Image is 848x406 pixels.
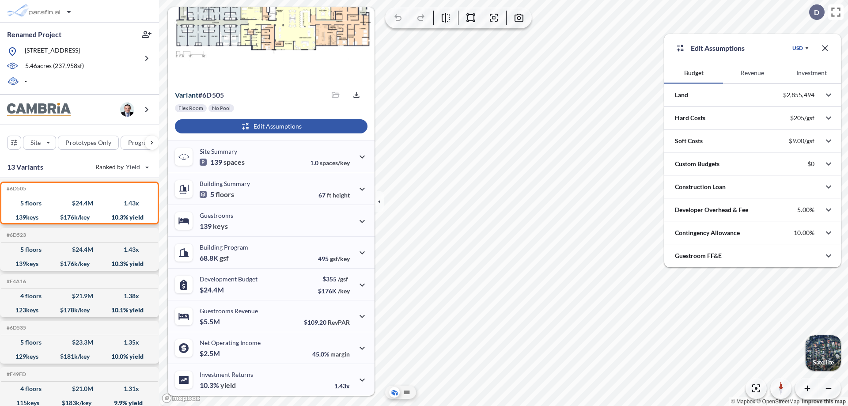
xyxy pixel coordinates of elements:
[389,387,400,398] button: Aerial View
[5,371,26,377] h5: Click to copy the code
[675,114,705,122] p: Hard Costs
[200,222,228,231] p: 139
[162,393,201,403] a: Mapbox homepage
[794,229,814,237] p: 10.00%
[723,62,782,83] button: Revenue
[200,158,245,167] p: 139
[310,159,350,167] p: 1.0
[200,307,258,315] p: Guestrooms Revenue
[802,398,846,405] a: Improve this map
[783,91,814,99] p: $2,855,494
[320,159,350,167] span: spaces/key
[25,46,80,57] p: [STREET_ADDRESS]
[223,158,245,167] span: spaces
[327,191,331,199] span: ft
[200,243,248,251] p: Building Program
[814,8,819,16] p: D
[757,398,799,405] a: OpenStreetMap
[7,162,43,172] p: 13 Variants
[7,30,61,39] p: Renamed Project
[213,222,228,231] span: keys
[813,359,834,366] p: Satellite
[23,136,56,150] button: Site
[318,275,350,283] p: $355
[675,159,719,168] p: Custom Budgets
[220,381,236,390] span: yield
[731,398,755,405] a: Mapbox
[200,190,234,199] p: 5
[334,382,350,390] p: 1.43x
[789,137,814,145] p: $9.00/gsf
[200,371,253,378] p: Investment Returns
[675,137,703,145] p: Soft Costs
[178,105,203,112] p: Flex Room
[200,285,225,294] p: $24.4M
[128,138,153,147] p: Program
[200,148,237,155] p: Site Summary
[175,91,224,99] p: # 6d505
[304,319,350,326] p: $109.20
[318,255,350,262] p: 495
[200,180,250,187] p: Building Summary
[7,103,71,117] img: BrandImage
[30,138,41,147] p: Site
[175,119,367,133] button: Edit Assumptions
[792,45,803,52] div: USD
[691,43,745,53] p: Edit Assumptions
[790,114,814,122] p: $205/gsf
[200,381,236,390] p: 10.3%
[5,186,26,192] h5: Click to copy the code
[126,163,140,171] span: Yield
[807,160,814,168] p: $0
[65,138,111,147] p: Prototypes Only
[220,254,229,262] span: gsf
[806,335,841,371] button: Switcher ImageSatellite
[782,62,841,83] button: Investment
[200,254,229,262] p: 68.8K
[797,206,814,214] p: 5.00%
[200,349,221,358] p: $2.5M
[200,317,221,326] p: $5.5M
[200,275,257,283] p: Development Budget
[312,350,350,358] p: 45.0%
[401,387,412,398] button: Site Plan
[25,77,27,87] p: -
[200,212,233,219] p: Guestrooms
[806,335,841,371] img: Switcher Image
[338,287,350,295] span: /key
[318,191,350,199] p: 67
[175,91,198,99] span: Variant
[675,228,740,237] p: Contingency Allowance
[121,136,168,150] button: Program
[664,62,723,83] button: Budget
[318,287,350,295] p: $176K
[675,251,722,260] p: Guestroom FF&E
[328,319,350,326] span: RevPAR
[333,191,350,199] span: height
[330,350,350,358] span: margin
[675,182,726,191] p: Construction Loan
[200,339,261,346] p: Net Operating Income
[675,91,688,99] p: Land
[338,275,348,283] span: /gsf
[5,278,26,285] h5: Click to copy the code
[216,190,234,199] span: floors
[88,160,155,174] button: Ranked by Yield
[120,102,134,117] img: user logo
[675,205,748,214] p: Developer Overhead & Fee
[5,232,26,238] h5: Click to copy the code
[5,325,26,331] h5: Click to copy the code
[330,255,350,262] span: gsf/key
[58,136,119,150] button: Prototypes Only
[25,61,84,71] p: 5.46 acres ( 237,958 sf)
[212,105,231,112] p: No Pool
